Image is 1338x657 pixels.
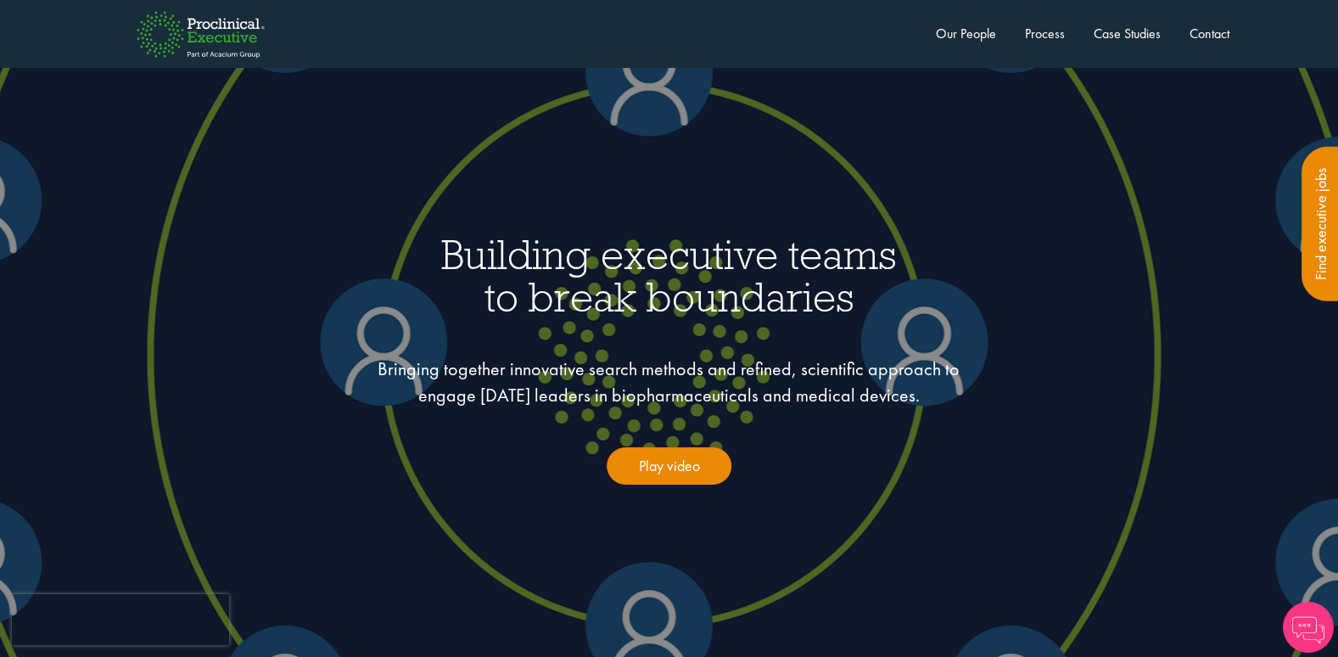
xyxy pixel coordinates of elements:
[12,594,229,645] iframe: reCAPTCHA
[1094,25,1161,42] a: Case Studies
[358,356,980,409] p: Bringing together innovative search methods and refined, scientific approach to engage [DATE] lea...
[1283,602,1334,653] img: Chatbot
[1190,25,1229,42] a: Contact
[1025,25,1065,42] a: Process
[151,233,1188,317] h1: Building executive teams to break boundaries
[936,25,996,42] a: Our People
[607,447,731,485] a: Play video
